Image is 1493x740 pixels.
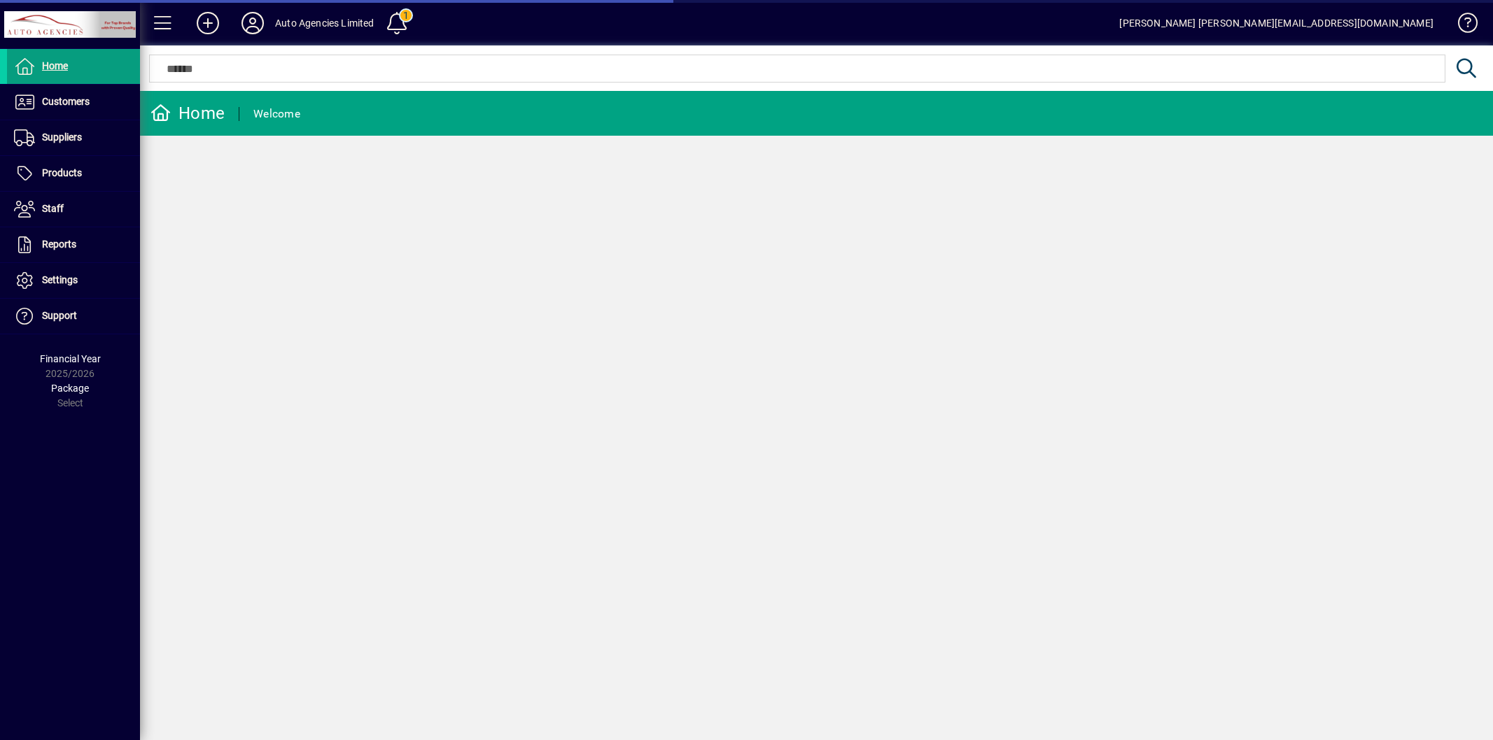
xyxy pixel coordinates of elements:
[7,263,140,298] a: Settings
[185,10,230,36] button: Add
[42,239,76,250] span: Reports
[51,383,89,394] span: Package
[275,12,374,34] div: Auto Agencies Limited
[42,131,82,143] span: Suppliers
[40,353,101,364] span: Financial Year
[230,10,275,36] button: Profile
[7,156,140,191] a: Products
[42,274,78,285] span: Settings
[42,203,64,214] span: Staff
[253,103,300,125] div: Welcome
[7,85,140,120] a: Customers
[42,167,82,178] span: Products
[42,60,68,71] span: Home
[7,227,140,262] a: Reports
[1448,3,1476,48] a: Knowledge Base
[42,310,77,321] span: Support
[42,96,90,107] span: Customers
[150,102,225,124] div: Home
[7,120,140,155] a: Suppliers
[7,299,140,334] a: Support
[7,192,140,227] a: Staff
[1119,12,1434,34] div: [PERSON_NAME] [PERSON_NAME][EMAIL_ADDRESS][DOMAIN_NAME]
